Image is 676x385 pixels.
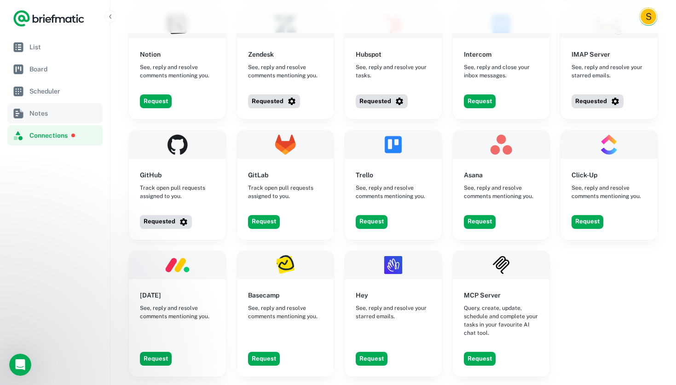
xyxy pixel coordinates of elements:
[464,215,496,229] button: Request
[639,7,658,26] button: Account button
[140,304,215,321] span: See, reply and resolve comments mentioning you.
[572,215,603,229] button: Request
[140,352,172,366] button: Request
[464,63,539,80] span: See, reply and close your inbox messages.
[453,130,550,158] img: Asana
[237,130,334,158] img: GitLab
[356,94,408,108] button: Requested
[572,63,647,80] span: See, reply and resolve your starred emails.
[7,59,103,79] a: Board
[7,37,103,57] a: List
[464,290,501,300] h6: MCP Server
[356,184,431,200] span: See, reply and resolve comments mentioning you.
[248,94,300,108] button: Requested
[464,352,496,366] button: Request
[345,130,442,158] img: Trello
[248,184,323,200] span: Track open pull requests assigned to you.
[572,184,647,200] span: See, reply and resolve comments mentioning you.
[29,108,99,118] span: Notes
[140,63,215,80] span: See, reply and resolve comments mentioning you.
[29,42,99,52] span: List
[237,251,334,279] img: Basecamp
[9,354,31,376] iframe: Intercom live chat
[560,130,658,158] img: Click-Up
[356,304,431,321] span: See, reply and resolve your starred emails.
[464,94,496,108] button: Request
[464,170,483,180] h6: Asana
[248,170,268,180] h6: GitLab
[129,130,226,158] img: GitHub
[356,170,373,180] h6: Trello
[572,94,624,108] button: Requested
[641,9,656,24] div: S
[464,304,539,337] span: Query, create, update, schedule and complete your tasks in your favourite AI chat tool.
[248,215,280,229] button: Request
[140,170,162,180] h6: GitHub
[248,290,279,300] h6: Basecamp
[356,215,387,229] button: Request
[29,86,99,96] span: Scheduler
[7,103,103,123] a: Notes
[140,215,192,229] button: Requested
[464,184,539,200] span: See, reply and resolve comments mentioning you.
[29,64,99,74] span: Board
[356,63,431,80] span: See, reply and resolve your tasks.
[248,49,274,59] h6: Zendesk
[345,251,442,279] img: Hey
[572,170,597,180] h6: Click-Up
[356,352,387,366] button: Request
[572,49,610,59] h6: IMAP Server
[29,130,96,140] span: Connections
[248,63,323,80] span: See, reply and resolve comments mentioning you.
[140,184,215,200] span: Track open pull requests assigned to you.
[356,49,381,59] h6: Hubspot
[464,49,491,59] h6: Intercom
[453,251,550,279] img: MCP Server
[13,9,85,28] a: Logo
[140,290,161,300] h6: [DATE]
[248,304,323,321] span: See, reply and resolve comments mentioning you.
[140,94,172,108] button: Request
[356,290,368,300] h6: Hey
[129,251,226,279] img: Monday
[7,81,103,101] a: Scheduler
[140,49,161,59] h6: Notion
[248,352,280,366] button: Request
[7,125,103,146] a: Connections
